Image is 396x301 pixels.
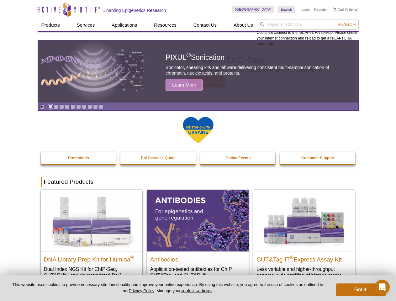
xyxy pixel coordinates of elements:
[257,19,359,47] div: Could not connect to the reCAPTCHA service. Please check your internet connection and reload to g...
[130,255,134,260] sup: ®
[41,177,356,187] h2: Featured Products
[147,190,249,285] a: All Antibodies Antibodies Application-tested antibodies for ChIP, CUT&Tag, and CUT&RUN.
[336,283,386,296] button: Got it!
[301,156,334,160] strong: Customer Support
[333,8,336,11] img: Your Cart
[181,288,212,293] button: cookie settings
[256,266,352,279] p: Less variable and higher-throughput genome-wide profiling of histone marks​.
[73,19,99,31] a: Services
[93,104,98,109] a: Go to slide 9
[230,19,257,31] a: About Us
[48,104,53,109] a: Go to slide 1
[333,7,344,12] a: Cart
[40,104,44,109] a: Toggle autoplay
[68,156,89,160] strong: Promotions
[280,152,356,164] a: Customer Support
[277,6,295,13] a: English
[333,6,359,13] li: (0 items)
[253,190,355,285] a: CUT&Tag-IT® Express Assay Kit CUT&Tag-IT®Express Assay Kit Less variable and higher-throughput ge...
[337,22,356,27] span: Search
[44,253,139,263] h2: DNA Library Prep Kit for Illumina
[59,104,64,109] a: Go to slide 3
[65,104,70,109] a: Go to slide 4
[253,190,355,251] img: CUT&Tag-IT® Express Assay Kit
[99,104,103,109] a: Go to slide 10
[150,266,246,279] p: Application-tested antibodies for ChIP, CUT&Tag, and CUT&RUN.
[200,152,276,164] a: Online Events
[108,19,141,31] a: Applications
[71,104,75,109] a: Go to slide 5
[290,255,294,260] sup: ®
[301,7,310,12] a: Login
[182,116,214,144] img: We Stand With Ukraine
[150,19,180,31] a: Resources
[54,104,58,109] a: Go to slide 2
[38,19,64,31] a: Products
[190,19,220,31] a: Contact Us
[41,190,142,291] a: DNA Library Prep Kit for Illumina DNA Library Prep Kit for Illumina® Dual Index NGS Kit for ChIP-...
[150,253,246,263] h2: Antibodies
[129,288,154,293] a: Privacy Policy
[41,190,142,251] img: DNA Library Prep Kit for Illumina
[335,22,357,27] button: Search
[375,280,390,295] iframe: Intercom live chat
[314,7,327,12] a: Register
[41,152,117,164] a: Promotions
[141,156,176,160] strong: Epi-Services Quote
[120,152,196,164] a: Epi-Services Quote
[82,104,87,109] a: Go to slide 7
[225,156,251,160] strong: Online Events
[257,19,359,30] input: Keyword, Cat. No.
[103,8,166,13] h2: Enabling Epigenetics Research
[76,104,81,109] a: Go to slide 6
[44,266,139,285] p: Dual Index NGS Kit for ChIP-Seq, CUT&RUN, and ds methylated DNA assays.
[256,253,352,263] h2: CUT&Tag-IT Express Assay Kit
[87,104,92,109] a: Go to slide 8
[312,6,313,13] li: |
[147,190,249,251] img: All Antibodies
[10,282,325,294] p: This website uses cookies to provide necessary site functionality and improve your online experie...
[232,6,275,13] a: [GEOGRAPHIC_DATA]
